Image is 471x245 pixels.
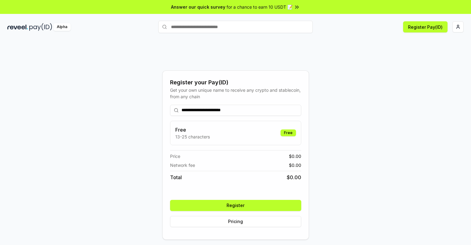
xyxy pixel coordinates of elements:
[170,78,301,87] div: Register your Pay(ID)
[170,216,301,227] button: Pricing
[170,153,180,159] span: Price
[175,133,210,140] p: 13-25 characters
[170,174,182,181] span: Total
[403,21,448,32] button: Register Pay(ID)
[281,129,296,136] div: Free
[289,153,301,159] span: $ 0.00
[289,162,301,168] span: $ 0.00
[53,23,71,31] div: Alpha
[170,87,301,100] div: Get your own unique name to receive any crypto and stablecoin, from any chain
[171,4,225,10] span: Answer our quick survey
[170,200,301,211] button: Register
[7,23,28,31] img: reveel_dark
[175,126,210,133] h3: Free
[287,174,301,181] span: $ 0.00
[227,4,293,10] span: for a chance to earn 10 USDT 📝
[170,162,195,168] span: Network fee
[29,23,52,31] img: pay_id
